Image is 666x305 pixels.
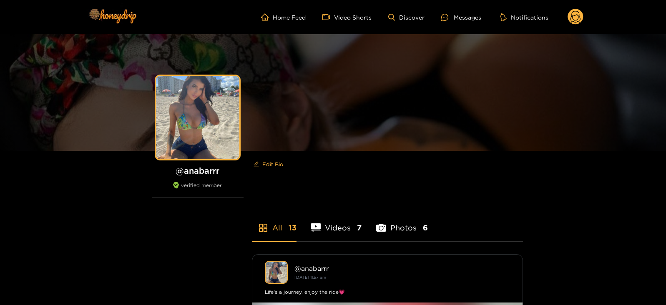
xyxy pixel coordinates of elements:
div: verified member [152,182,244,197]
li: All [252,204,297,241]
small: [DATE] 11:57 am [294,275,326,280]
span: 6 [423,222,428,233]
img: anabarrr [265,261,288,284]
button: editEdit Bio [252,157,285,171]
a: Video Shorts [322,13,372,21]
span: home [261,13,273,21]
a: Home Feed [261,13,306,21]
li: Photos [376,204,428,241]
a: Discover [388,14,425,21]
span: 7 [357,222,362,233]
span: video-camera [322,13,334,21]
div: Life's a journey, enjoy the ride💗 [265,288,510,296]
span: edit [254,161,259,167]
h1: @ anabarrr [152,165,244,176]
div: @ anabarrr [294,265,510,272]
li: Videos [311,204,362,241]
span: Edit Bio [262,160,283,168]
span: appstore [258,223,268,233]
span: 13 [289,222,297,233]
div: Messages [441,12,481,22]
button: Notifications [498,13,551,21]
